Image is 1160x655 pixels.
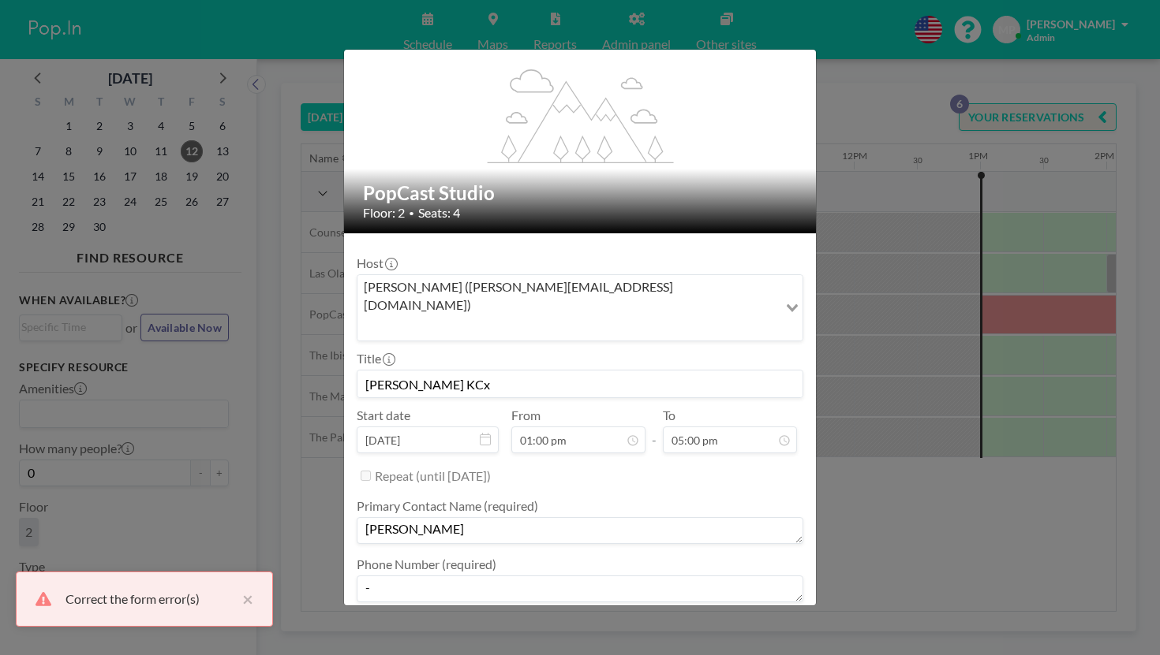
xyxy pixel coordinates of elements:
input: Search for option [359,317,776,337]
g: flex-grow: 1.2; [488,68,674,162]
label: Primary Contact Name (required) [357,498,538,514]
label: Title [357,351,394,367]
label: To [663,408,675,423]
span: • [409,207,414,219]
div: Search for option [357,275,803,341]
div: Correct the form error(s) [65,590,234,608]
span: - [652,413,657,448]
span: Seats: 4 [418,205,460,221]
h2: PopCast Studio [363,181,799,205]
label: From [511,408,541,423]
input: Morgan's reservation [357,370,803,397]
label: Start date [357,408,410,423]
label: Host [357,255,396,271]
label: Phone Number (required) [357,556,496,572]
span: Floor: 2 [363,205,405,221]
span: [PERSON_NAME] ([PERSON_NAME][EMAIL_ADDRESS][DOMAIN_NAME]) [361,278,775,314]
button: close [234,590,253,608]
label: Repeat (until [DATE]) [375,468,491,484]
